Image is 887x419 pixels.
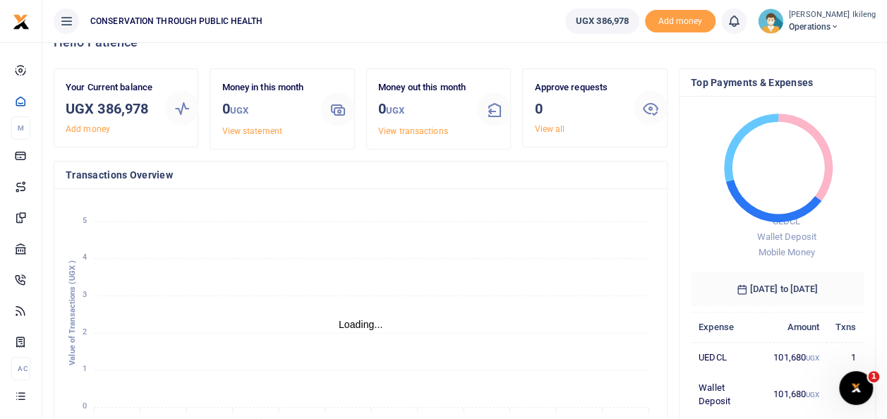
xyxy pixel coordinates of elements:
[766,342,827,372] td: 101,680
[565,8,639,34] a: UGX 386,978
[766,312,827,342] th: Amount
[773,216,801,226] span: UEDCL
[560,8,645,34] li: Wallet ballance
[66,167,656,183] h4: Transactions Overview
[83,327,87,336] tspan: 2
[806,354,819,362] small: UGX
[83,290,87,299] tspan: 3
[691,342,766,372] td: UEDCL
[839,371,873,405] iframe: Intercom live chat
[378,126,448,136] a: View transactions
[576,14,629,28] span: UGX 386,978
[230,105,248,116] small: UGX
[339,319,383,330] text: Loading...
[789,20,876,33] span: Operations
[66,124,110,134] a: Add money
[83,216,87,225] tspan: 5
[386,105,404,116] small: UGX
[66,80,154,95] p: Your Current balance
[378,80,466,95] p: Money out this month
[222,126,282,136] a: View statement
[756,231,816,242] span: Wallet Deposit
[827,312,864,342] th: Txns
[11,116,30,140] li: M
[68,260,77,365] text: Value of Transactions (UGX )
[645,10,716,33] span: Add money
[83,401,87,411] tspan: 0
[691,75,864,90] h4: Top Payments & Expenses
[534,124,565,134] a: View all
[13,13,30,30] img: logo-small
[222,98,310,121] h3: 0
[691,272,864,306] h6: [DATE] to [DATE]
[66,98,154,119] h3: UGX 386,978
[222,80,310,95] p: Money in this month
[806,391,819,399] small: UGX
[758,247,814,257] span: Mobile Money
[85,15,268,28] span: CONSERVATION THROUGH PUBLIC HEALTH
[827,372,864,416] td: 1
[13,16,30,26] a: logo-small logo-large logo-large
[83,253,87,262] tspan: 4
[645,15,716,25] a: Add money
[378,98,466,121] h3: 0
[691,312,766,342] th: Expense
[534,80,622,95] p: Approve requests
[766,372,827,416] td: 101,680
[827,342,864,372] td: 1
[645,10,716,33] li: Toup your wallet
[11,357,30,380] li: Ac
[758,8,876,34] a: profile-user [PERSON_NAME] Ikileng Operations
[691,372,766,416] td: Wallet Deposit
[758,8,783,34] img: profile-user
[868,371,879,382] span: 1
[83,365,87,374] tspan: 1
[789,9,876,21] small: [PERSON_NAME] Ikileng
[534,98,622,119] h3: 0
